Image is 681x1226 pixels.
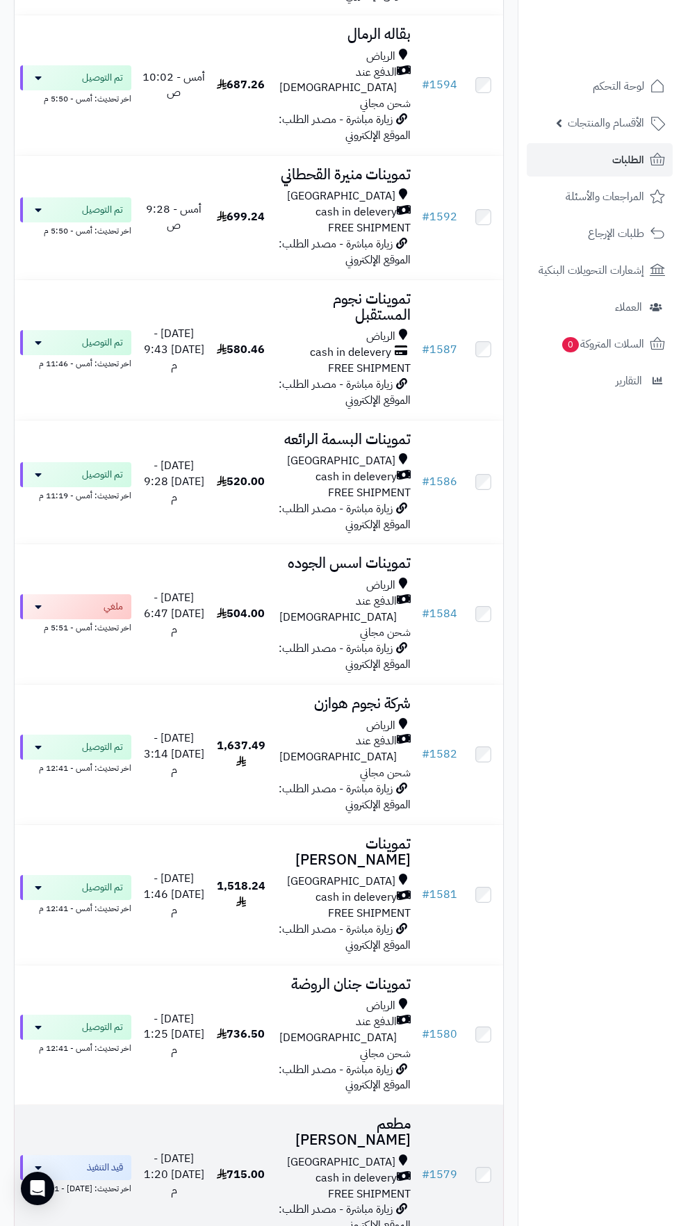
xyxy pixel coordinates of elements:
[217,605,265,622] span: 504.00
[277,26,411,42] h3: بقاله الرمال
[104,600,123,614] span: ملغي
[315,1170,397,1186] span: cash in delevery
[527,364,673,398] a: التقارير
[287,1154,395,1170] span: [GEOGRAPHIC_DATA]
[360,95,411,112] span: شحن مجاني
[277,432,411,448] h3: تموينات البسمة الرائعه
[217,878,265,910] span: 1,518.24
[277,976,411,992] h3: تموينات جنان الروضة
[593,76,644,96] span: لوحة التحكم
[279,780,411,813] span: زيارة مباشرة - مصدر الطلب: الموقع الإلكتروني
[422,1166,457,1183] a: #1579
[366,718,395,734] span: الرياض
[527,291,673,324] a: العملاء
[287,188,395,204] span: [GEOGRAPHIC_DATA]
[328,220,411,236] span: FREE SHIPMENT
[277,594,397,626] span: الدفع عند [DEMOGRAPHIC_DATA]
[144,870,204,919] span: [DATE] - [DATE] 1:46 م
[422,76,429,93] span: #
[422,886,457,903] a: #1581
[422,746,429,762] span: #
[279,500,411,533] span: زيارة مباشرة - مصدر الطلب: الموقع الإلكتروني
[146,201,202,234] span: أمس - 9:28 ص
[568,113,644,133] span: الأقسام والمنتجات
[277,555,411,571] h3: تموينات اسس الجوده
[279,236,411,268] span: زيارة مباشرة - مصدر الطلب: الموقع الإلكتروني
[277,1116,411,1148] h3: مطعم [PERSON_NAME]
[422,1026,457,1043] a: #1580
[217,209,265,225] span: 699.24
[287,453,395,469] span: [GEOGRAPHIC_DATA]
[527,327,673,361] a: السلات المتروكة0
[586,34,668,63] img: logo-2.png
[20,487,131,502] div: اخر تحديث: أمس - 11:19 م
[422,76,457,93] a: #1594
[366,998,395,1014] span: الرياض
[422,886,429,903] span: #
[20,222,131,237] div: اخر تحديث: أمس - 5:50 م
[277,733,397,765] span: الدفع عند [DEMOGRAPHIC_DATA]
[422,746,457,762] a: #1582
[144,589,204,638] span: [DATE] - [DATE] 6:47 م
[87,1161,123,1175] span: قيد التنفيذ
[20,1040,131,1054] div: اخر تحديث: أمس - 12:41 م
[144,457,204,506] span: [DATE] - [DATE] 9:28 م
[539,261,644,280] span: إشعارات التحويلات البنكية
[144,1011,204,1059] span: [DATE] - [DATE] 1:25 م
[566,187,644,206] span: المراجعات والأسئلة
[82,1020,123,1034] span: تم التوصيل
[21,1172,54,1205] div: Open Intercom Messenger
[562,337,579,352] span: 0
[315,204,397,220] span: cash in delevery
[422,341,457,358] a: #1587
[20,619,131,634] div: اخر تحديث: أمس - 5:51 م
[315,890,397,906] span: cash in delevery
[422,1026,429,1043] span: #
[588,224,644,243] span: طلبات الإرجاع
[527,70,673,103] a: لوحة التحكم
[315,469,397,485] span: cash in delevery
[422,1166,429,1183] span: #
[287,874,395,890] span: [GEOGRAPHIC_DATA]
[360,624,411,641] span: شحن مجاني
[20,90,131,105] div: اخر تحديث: أمس - 5:50 م
[20,900,131,915] div: اخر تحديث: أمس - 12:41 م
[328,1186,411,1202] span: FREE SHIPMENT
[328,484,411,501] span: FREE SHIPMENT
[277,291,411,323] h3: تموينات نجوم المستقبل
[217,76,265,93] span: 687.26
[615,297,642,317] span: العملاء
[144,1150,204,1199] span: [DATE] - [DATE] 1:20 م
[217,341,265,358] span: 580.46
[366,578,395,594] span: الرياض
[144,325,204,374] span: [DATE] - [DATE] 9:43 م
[277,65,397,97] span: الدفع عند [DEMOGRAPHIC_DATA]
[279,1061,411,1094] span: زيارة مباشرة - مصدر الطلب: الموقع الإلكتروني
[612,150,644,170] span: الطلبات
[82,740,123,754] span: تم التوصيل
[616,371,642,391] span: التقارير
[217,737,265,770] span: 1,637.49
[422,209,429,225] span: #
[277,836,411,868] h3: تموينات [PERSON_NAME]
[20,1180,131,1195] div: اخر تحديث: [DATE] - 4:01 م
[277,1014,397,1046] span: الدفع عند [DEMOGRAPHIC_DATA]
[279,640,411,673] span: زيارة مباشرة - مصدر الطلب: الموقع الإلكتروني
[527,254,673,287] a: إشعارات التحويلات البنكية
[277,696,411,712] h3: شركة نجوم هوازن
[277,167,411,183] h3: تموينات منيرة القحطاني
[422,473,429,490] span: #
[20,355,131,370] div: اخر تحديث: أمس - 11:46 م
[279,111,411,144] span: زيارة مباشرة - مصدر الطلب: الموقع الإلكتروني
[328,905,411,922] span: FREE SHIPMENT
[142,69,205,101] span: أمس - 10:02 ص
[82,468,123,482] span: تم التوصيل
[279,376,411,409] span: زيارة مباشرة - مصدر الطلب: الموقع الإلكتروني
[82,881,123,894] span: تم التوصيل
[366,49,395,65] span: الرياض
[82,203,123,217] span: تم التوصيل
[20,760,131,774] div: اخر تحديث: أمس - 12:41 م
[360,765,411,781] span: شحن مجاني
[217,473,265,490] span: 520.00
[82,71,123,85] span: تم التوصيل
